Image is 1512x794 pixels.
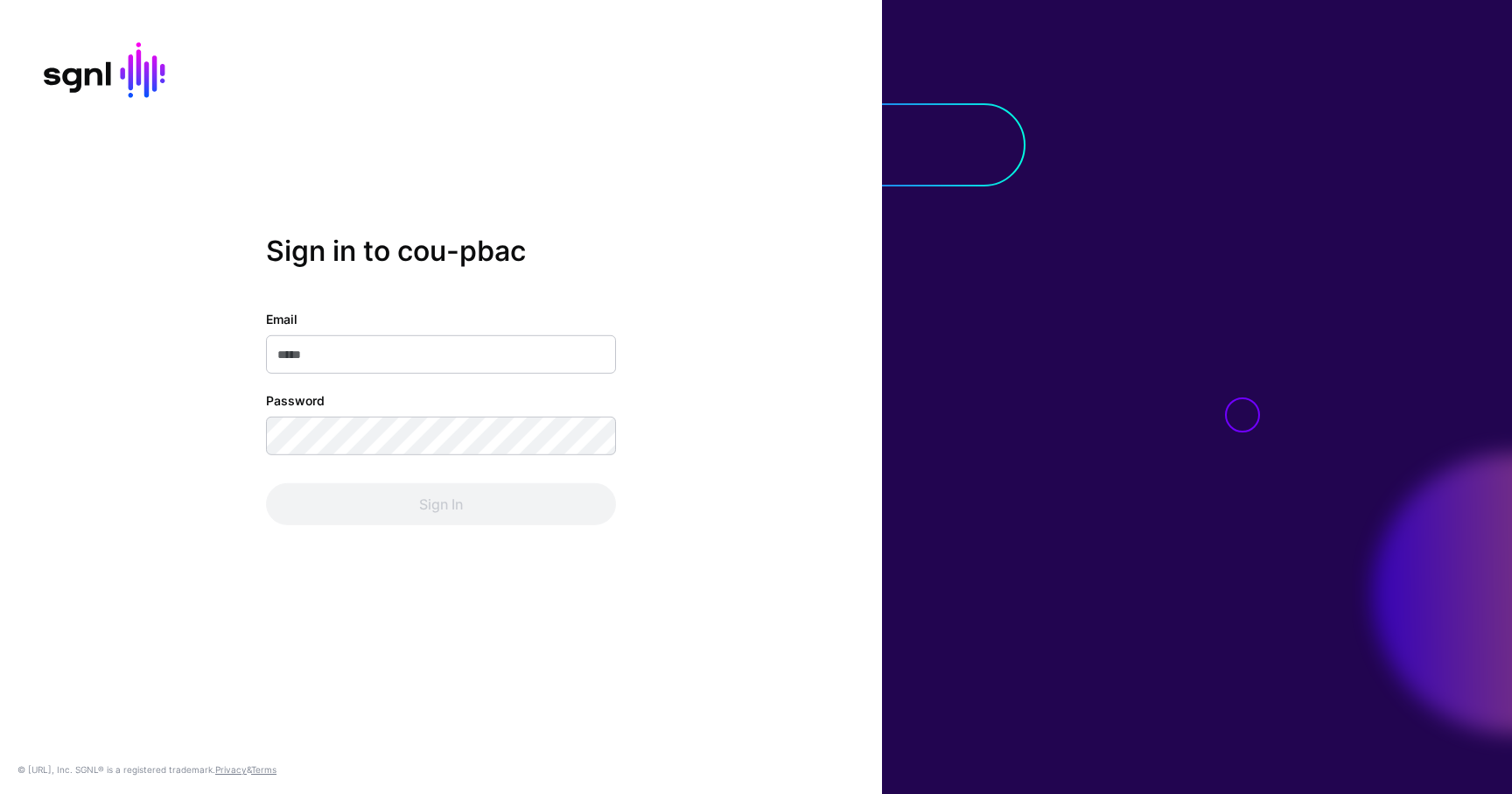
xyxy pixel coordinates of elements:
[17,762,276,776] div: © [URL], Inc. SGNL® is a registered trademark. &
[266,234,616,267] h2: Sign in to cou-pbac
[266,310,297,328] label: Email
[266,391,325,410] label: Password
[215,764,247,775] a: Privacy
[251,764,276,775] a: Terms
